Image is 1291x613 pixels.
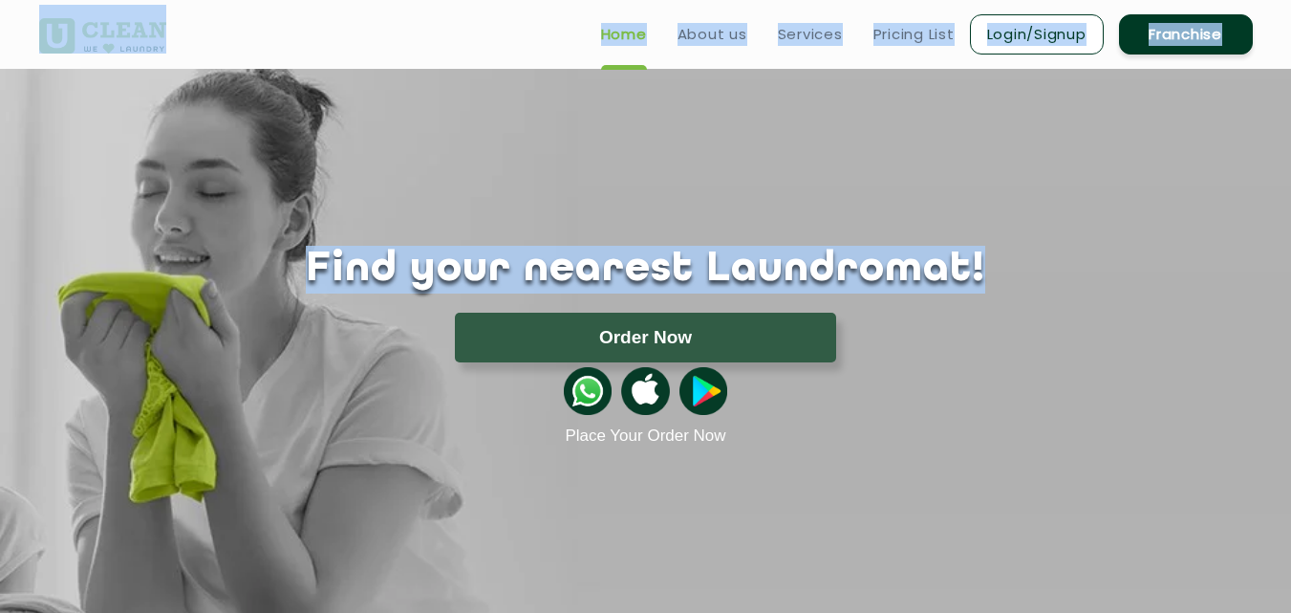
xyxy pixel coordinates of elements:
a: Pricing List [873,23,955,46]
a: Home [601,23,647,46]
button: Order Now [455,313,836,362]
a: Login/Signup [970,14,1104,55]
img: UClean Laundry and Dry Cleaning [39,18,166,54]
h1: Find your nearest Laundromat! [25,246,1267,294]
a: Services [778,23,843,46]
img: whatsappicon.png [564,367,612,415]
a: Place Your Order Now [565,427,725,446]
a: About us [678,23,747,46]
img: apple-icon.png [621,367,669,415]
img: playstoreicon.png [679,367,727,415]
a: Franchise [1119,14,1253,55]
